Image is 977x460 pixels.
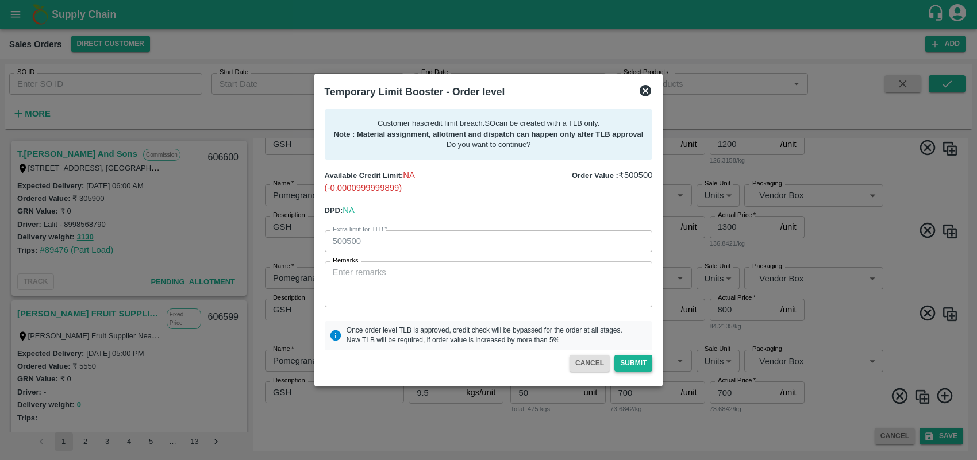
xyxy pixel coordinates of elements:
[325,206,343,215] b: DPD:
[570,355,610,372] button: CANCEL
[325,230,653,252] input: Enter value
[334,118,644,129] p: Customer has credit limit breach . SO can be created with a TLB only.
[618,171,653,180] span: ₹ 500500
[347,326,622,345] p: Once order level TLB is approved, credit check will be bypassed for the order at all stages. New ...
[343,206,355,215] span: NA
[333,225,387,234] label: Extra limit for TLB
[334,140,644,150] p: Do you want to continue?
[614,355,652,372] button: Submit
[325,86,505,98] b: Temporary Limit Booster - Order level
[325,171,403,180] b: Available Credit Limit:
[572,171,618,180] b: Order Value :
[334,129,644,140] p: Note : Material assignment, allotment and dispatch can happen only after TLB approval
[333,256,359,265] label: Remarks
